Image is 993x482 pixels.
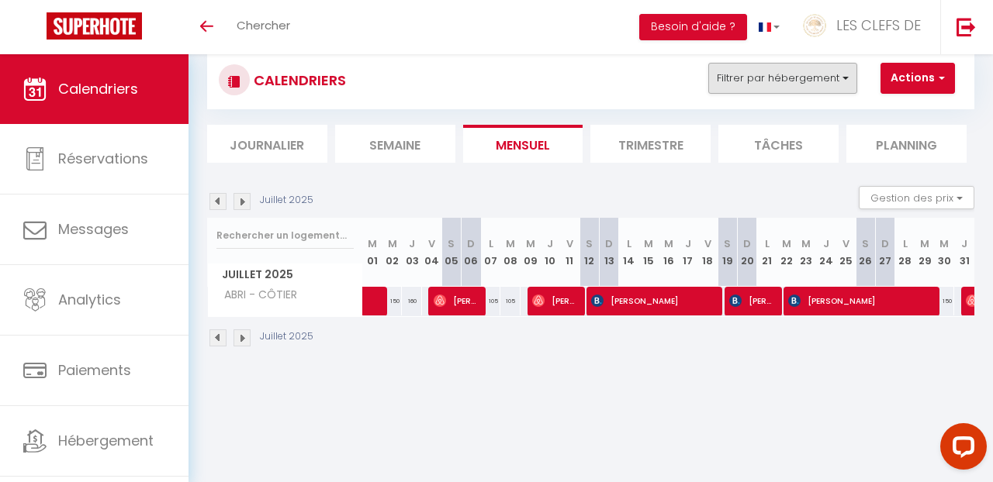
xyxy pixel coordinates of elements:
[862,236,869,251] abbr: S
[856,218,875,287] th: 26
[526,236,535,251] abbr: M
[644,236,653,251] abbr: M
[58,290,121,309] span: Analytics
[388,236,397,251] abbr: M
[685,236,691,251] abbr: J
[708,63,857,94] button: Filtrer par hébergement
[368,236,377,251] abbr: M
[580,218,599,287] th: 12
[605,236,613,251] abbr: D
[903,236,908,251] abbr: L
[590,125,711,163] li: Trimestre
[532,286,577,315] span: [PERSON_NAME]
[895,218,915,287] th: 28
[448,236,455,251] abbr: S
[521,218,540,287] th: 09
[566,236,573,251] abbr: V
[481,218,500,287] th: 07
[935,287,954,315] div: 150
[363,218,382,287] th: 01
[757,218,777,287] th: 21
[803,14,826,37] img: ...
[58,431,154,450] span: Hébergement
[659,218,678,287] th: 16
[743,236,751,251] abbr: D
[954,218,974,287] th: 31
[500,287,520,315] div: 105
[216,222,354,250] input: Rechercher un logement...
[638,218,658,287] th: 15
[777,218,796,287] th: 22
[915,218,934,287] th: 29
[738,218,757,287] th: 20
[47,12,142,40] img: Super Booking
[639,14,747,40] button: Besoin d'aide ?
[208,263,362,286] span: Juillet 2025
[928,417,993,482] iframe: LiveChat chat widget
[846,125,967,163] li: Planning
[765,236,770,251] abbr: L
[875,218,894,287] th: 27
[58,149,148,168] span: Réservations
[434,286,479,315] span: [PERSON_NAME]
[500,218,520,287] th: 08
[586,236,593,251] abbr: S
[467,236,475,251] abbr: D
[382,218,402,287] th: 02
[718,218,737,287] th: 19
[210,287,301,304] span: ABRI - CÔTIER
[939,236,949,251] abbr: M
[489,236,493,251] abbr: L
[441,218,461,287] th: 05
[935,218,954,287] th: 30
[506,236,515,251] abbr: M
[859,186,974,209] button: Gestion des prix
[627,236,631,251] abbr: L
[836,218,856,287] th: 25
[335,125,455,163] li: Semaine
[58,79,138,98] span: Calendriers
[402,218,421,287] th: 03
[540,218,559,287] th: 10
[678,218,697,287] th: 17
[409,236,415,251] abbr: J
[957,17,976,36] img: logout
[207,125,327,163] li: Journalier
[881,236,889,251] abbr: D
[600,218,619,287] th: 13
[237,17,290,33] span: Chercher
[481,287,500,315] div: 105
[463,125,583,163] li: Mensuel
[422,218,441,287] th: 04
[782,236,791,251] abbr: M
[428,236,435,251] abbr: V
[816,218,836,287] th: 24
[402,287,421,315] div: 160
[58,219,129,239] span: Messages
[250,63,346,98] h3: CALENDRIERS
[823,236,829,251] abbr: J
[698,218,718,287] th: 18
[881,63,955,94] button: Actions
[724,236,731,251] abbr: S
[704,236,711,251] abbr: V
[560,218,580,287] th: 11
[619,218,638,287] th: 14
[664,236,673,251] abbr: M
[591,286,714,315] span: [PERSON_NAME]
[797,218,816,287] th: 23
[842,236,849,251] abbr: V
[920,236,929,251] abbr: M
[260,193,313,208] p: Juillet 2025
[961,236,967,251] abbr: J
[547,236,553,251] abbr: J
[836,15,921,35] span: LES CLEFS DE
[718,125,839,163] li: Tâches
[729,286,774,315] span: [PERSON_NAME]
[58,360,131,380] span: Paiements
[462,218,481,287] th: 06
[801,236,811,251] abbr: M
[260,329,313,344] p: Juillet 2025
[788,286,930,315] span: [PERSON_NAME]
